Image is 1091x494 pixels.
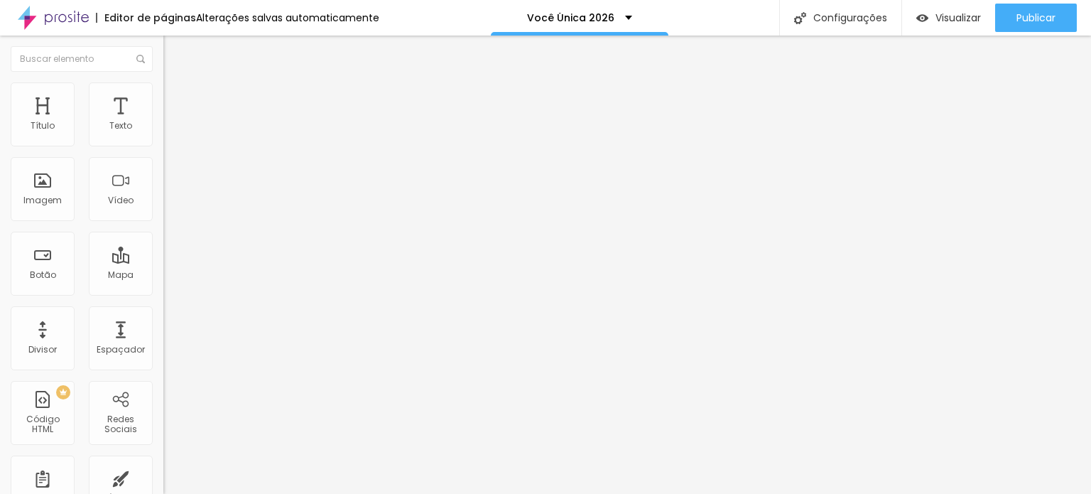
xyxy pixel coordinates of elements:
[916,12,928,24] img: view-1.svg
[196,13,379,23] div: Alterações salvas automaticamente
[108,270,134,280] div: Mapa
[23,195,62,205] div: Imagem
[995,4,1077,32] button: Publicar
[136,55,145,63] img: Icone
[31,121,55,131] div: Título
[30,270,56,280] div: Botão
[96,13,196,23] div: Editor de páginas
[902,4,995,32] button: Visualizar
[163,36,1091,494] iframe: Editor
[14,414,70,435] div: Código HTML
[935,12,981,23] span: Visualizar
[28,345,57,355] div: Divisor
[11,46,153,72] input: Buscar elemento
[527,13,614,23] p: Você Única 2026
[109,121,132,131] div: Texto
[92,414,148,435] div: Redes Sociais
[794,12,806,24] img: Icone
[108,195,134,205] div: Vídeo
[97,345,145,355] div: Espaçador
[1016,12,1055,23] span: Publicar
